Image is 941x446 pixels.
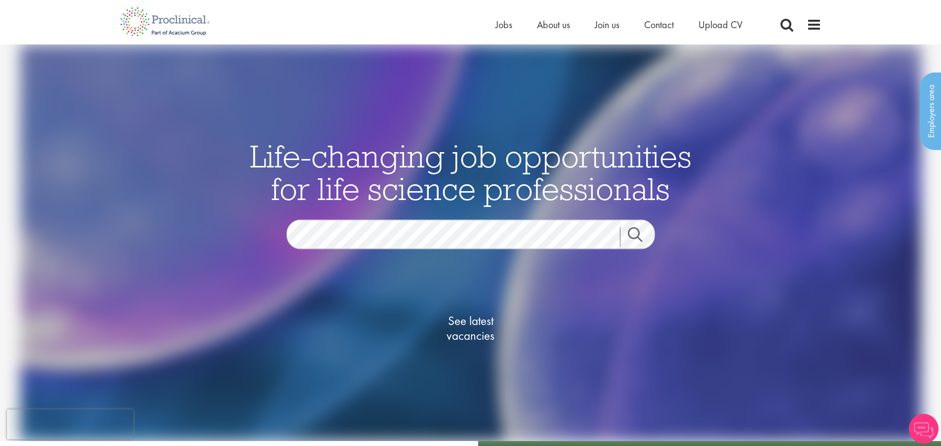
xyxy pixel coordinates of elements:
[620,227,662,246] a: Job search submit button
[421,274,520,382] a: See latestvacancies
[7,409,133,439] iframe: reCAPTCHA
[537,18,570,31] a: About us
[909,414,939,444] img: Chatbot
[595,18,619,31] a: Join us
[698,18,742,31] a: Upload CV
[421,313,520,343] span: See latest vacancies
[20,44,921,441] img: candidate home
[644,18,674,31] a: Contact
[250,136,692,208] span: Life-changing job opportunities for life science professionals
[495,18,512,31] a: Jobs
